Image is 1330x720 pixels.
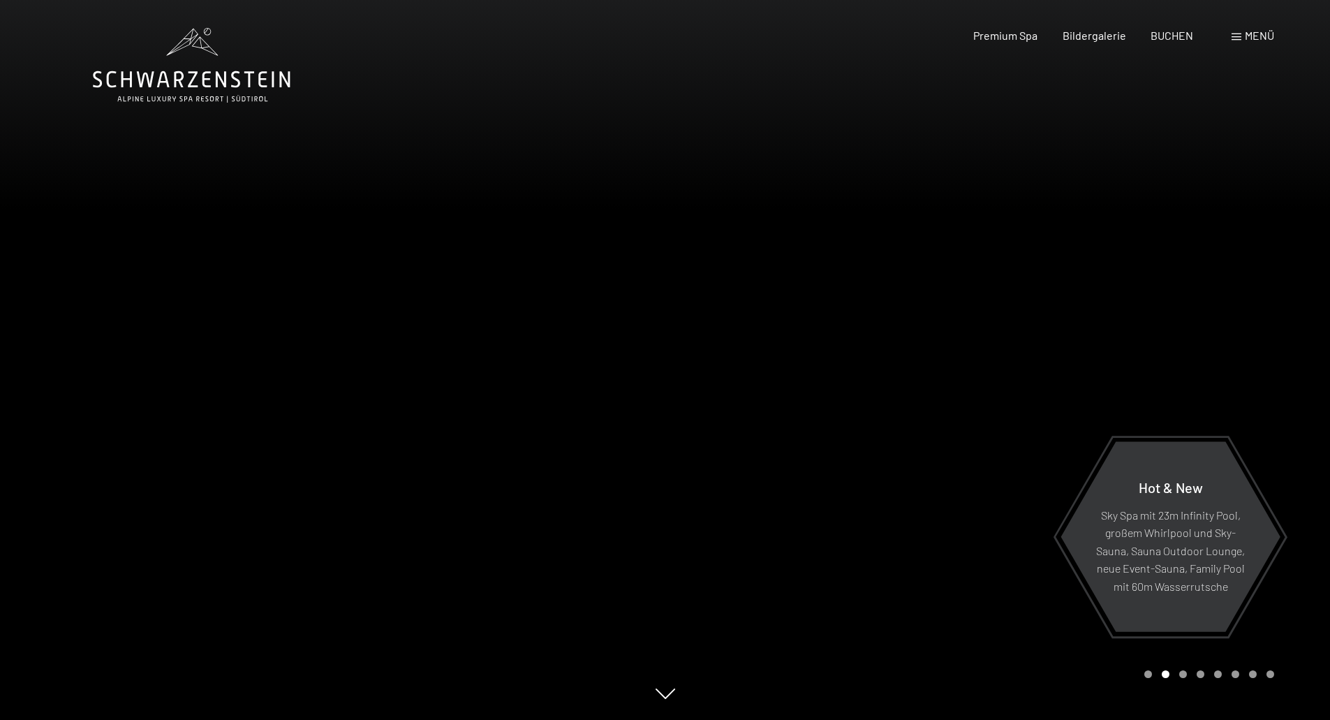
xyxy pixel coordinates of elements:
a: Premium Spa [973,29,1037,42]
span: Hot & New [1139,478,1203,495]
p: Sky Spa mit 23m Infinity Pool, großem Whirlpool und Sky-Sauna, Sauna Outdoor Lounge, neue Event-S... [1095,506,1246,595]
span: Menü [1245,29,1274,42]
div: Carousel Page 1 [1144,670,1152,678]
div: Carousel Page 7 [1249,670,1257,678]
a: Hot & New Sky Spa mit 23m Infinity Pool, großem Whirlpool und Sky-Sauna, Sauna Outdoor Lounge, ne... [1060,441,1281,633]
div: Carousel Page 6 [1232,670,1239,678]
div: Carousel Page 3 [1179,670,1187,678]
a: BUCHEN [1151,29,1193,42]
div: Carousel Page 8 [1266,670,1274,678]
div: Carousel Page 2 (Current Slide) [1162,670,1169,678]
div: Carousel Page 4 [1197,670,1204,678]
div: Carousel Pagination [1139,670,1274,678]
a: Bildergalerie [1063,29,1126,42]
div: Carousel Page 5 [1214,670,1222,678]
